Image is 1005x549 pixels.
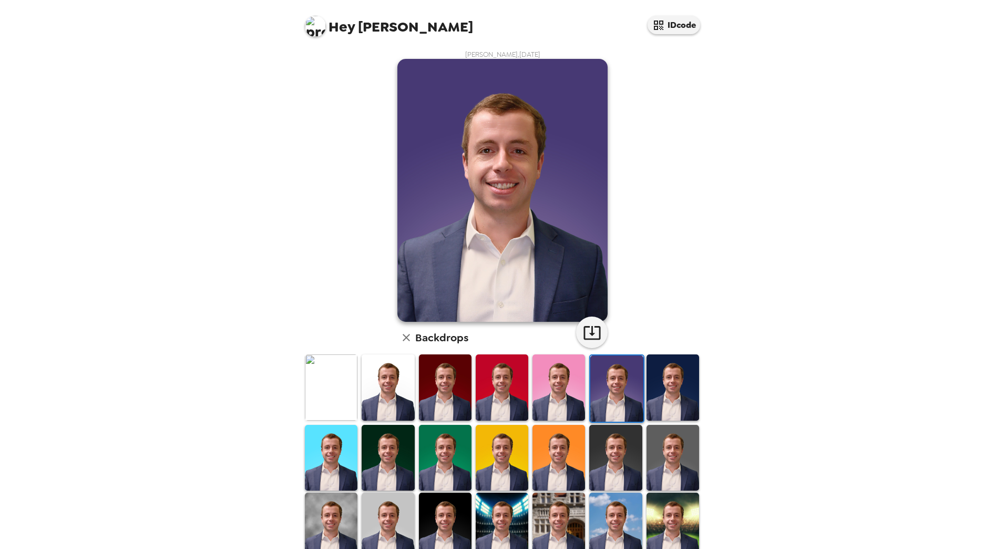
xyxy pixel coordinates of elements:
span: Hey [329,17,355,36]
span: [PERSON_NAME] , [DATE] [465,50,540,59]
button: IDcode [648,16,700,34]
h6: Backdrops [415,329,468,346]
img: user [397,59,608,322]
img: Original [305,354,357,420]
img: profile pic [305,16,326,37]
span: [PERSON_NAME] [305,11,473,34]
